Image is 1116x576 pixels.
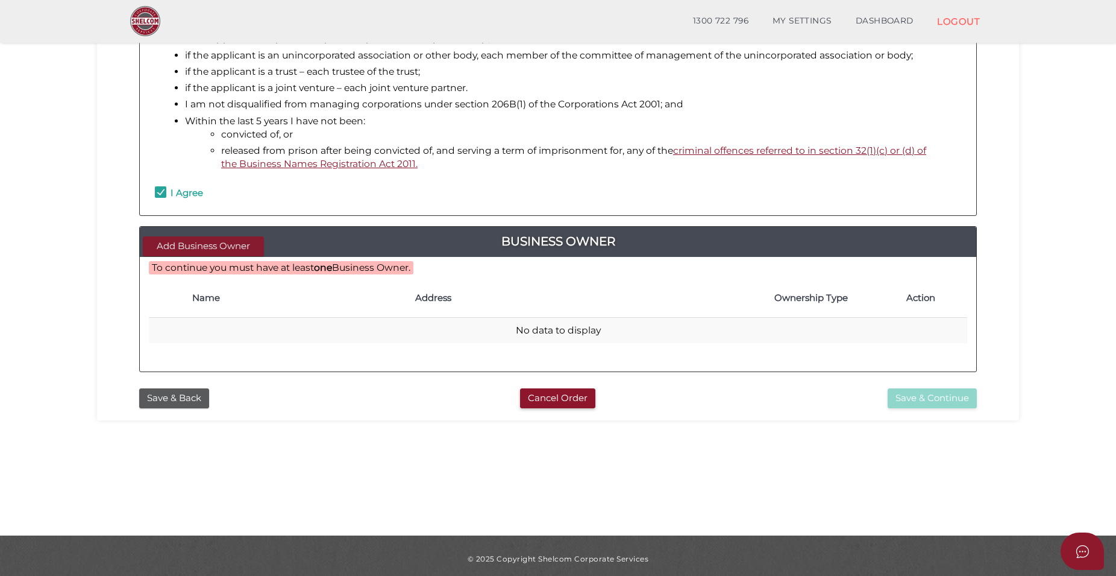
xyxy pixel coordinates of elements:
[728,293,894,303] h4: Ownership Type
[139,388,209,408] button: Save & Back
[192,293,403,303] h4: Name
[844,9,926,33] a: DASHBOARD
[149,318,967,344] td: No data to display
[185,115,955,171] li: Within the last 5 years I have not been:
[888,388,977,408] button: Save & Continue
[1061,533,1104,570] button: Open asap
[106,554,1010,564] div: © 2025 Copyright Shelcom Corporate Services
[760,9,844,33] a: MY SETTINGS
[681,9,760,33] a: 1300 722 796
[185,65,955,78] li: if the applicant is a trust – each trustee of the trust;
[906,293,961,303] h4: Action
[149,261,413,274] div: To continue you must have at least Business Owner.
[185,98,955,111] li: I am not disqualified from managing corporations under section 206B(1) of the Corporations Act 20...
[221,144,943,171] li: released from prison after being convicted of, and serving a term of imprisonment for, any of the
[185,81,955,95] li: if the applicant is a joint venture – each joint venture partner.
[140,232,976,251] a: Business Owner
[415,293,716,303] h4: Address
[221,128,943,141] li: convicted of, or
[520,388,595,408] button: Cancel Order
[925,9,992,34] a: LOGOUT
[171,188,203,198] h4: I Agree
[143,236,264,256] button: Add Business Owner
[314,262,332,273] b: one
[185,49,955,62] li: if the applicant is an unincorporated association or other body, each member of the committee of ...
